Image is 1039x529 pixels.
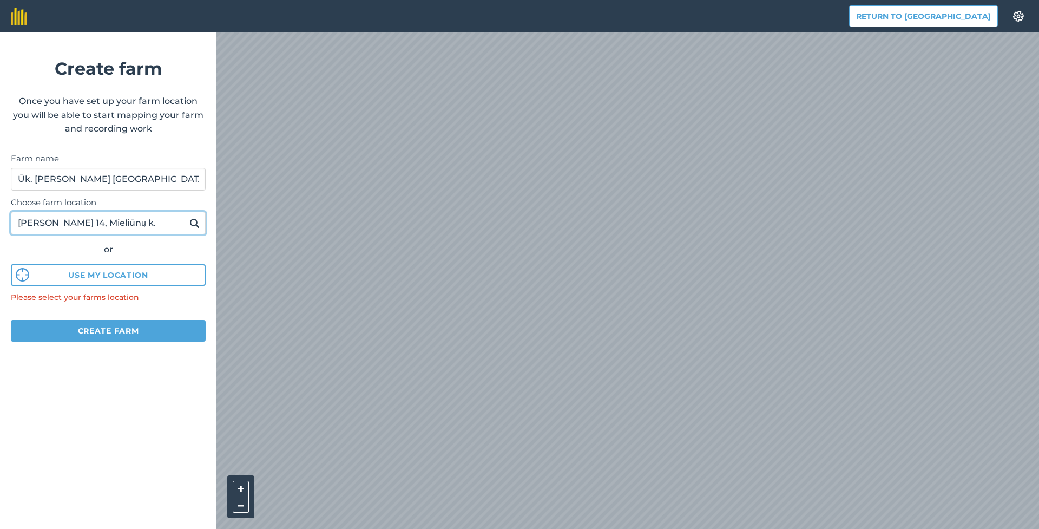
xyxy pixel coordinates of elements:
[11,55,206,82] h1: Create farm
[11,196,206,209] label: Choose farm location
[189,217,200,230] img: svg+xml;base64,PHN2ZyB4bWxucz0iaHR0cDovL3d3dy53My5vcmcvMjAwMC9zdmciIHdpZHRoPSIxOSIgaGVpZ2h0PSIyNC...
[11,243,206,257] div: or
[11,212,206,234] input: Enter your farm’s address
[11,320,206,342] button: Create farm
[11,291,206,303] div: Please select your farms location
[849,5,998,27] button: Return to [GEOGRAPHIC_DATA]
[11,8,27,25] img: fieldmargin Logo
[11,152,206,165] label: Farm name
[233,481,249,497] button: +
[233,497,249,513] button: –
[1012,11,1025,22] img: A cog icon
[11,94,206,136] p: Once you have set up your farm location you will be able to start mapping your farm and recording...
[11,264,206,286] button: Use my location
[16,268,29,282] img: svg%3e
[11,168,206,191] input: Farm name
